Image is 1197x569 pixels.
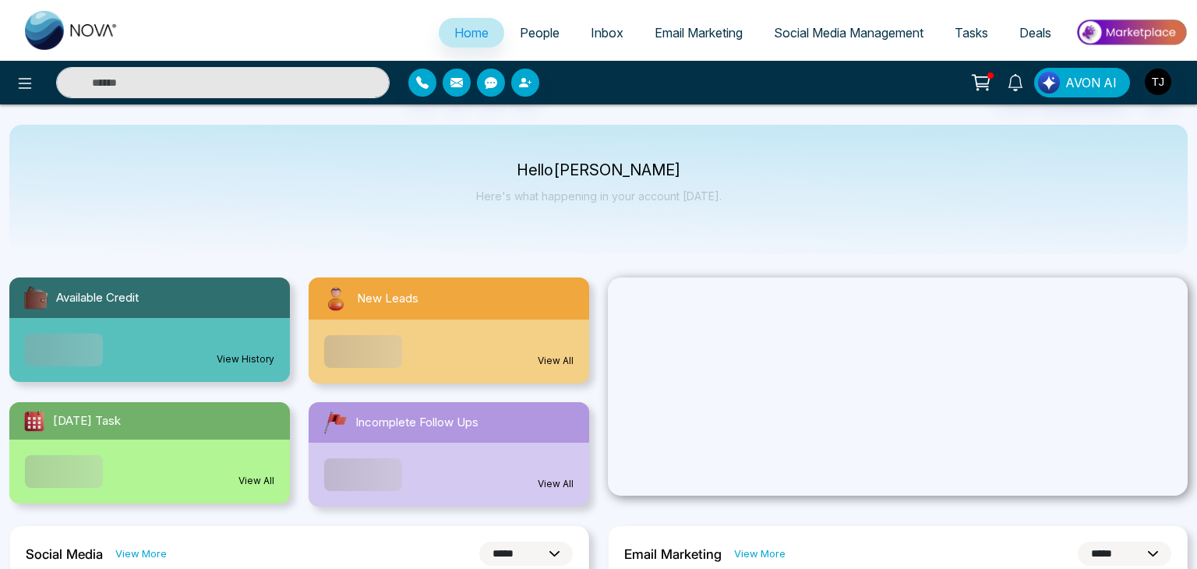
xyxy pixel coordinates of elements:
[299,402,598,507] a: Incomplete Follow UpsView All
[22,284,50,312] img: availableCredit.svg
[25,11,118,50] img: Nova CRM Logo
[115,546,167,561] a: View More
[454,25,489,41] span: Home
[1034,68,1130,97] button: AVON AI
[238,474,274,488] a: View All
[591,25,623,41] span: Inbox
[321,284,351,313] img: newLeads.svg
[624,546,722,562] h2: Email Marketing
[357,290,418,308] span: New Leads
[955,25,988,41] span: Tasks
[355,414,478,432] span: Incomplete Follow Ups
[538,477,574,491] a: View All
[655,25,743,41] span: Email Marketing
[1075,15,1188,50] img: Market-place.gif
[321,408,349,436] img: followUps.svg
[476,164,722,177] p: Hello [PERSON_NAME]
[22,408,47,433] img: todayTask.svg
[1145,69,1171,95] img: User Avatar
[939,18,1004,48] a: Tasks
[538,354,574,368] a: View All
[1004,18,1067,48] a: Deals
[56,289,139,307] span: Available Credit
[575,18,639,48] a: Inbox
[299,277,598,383] a: New LeadsView All
[639,18,758,48] a: Email Marketing
[217,352,274,366] a: View History
[1038,72,1060,94] img: Lead Flow
[439,18,504,48] a: Home
[1019,25,1051,41] span: Deals
[504,18,575,48] a: People
[1065,73,1117,92] span: AVON AI
[758,18,939,48] a: Social Media Management
[734,546,786,561] a: View More
[53,412,121,430] span: [DATE] Task
[520,25,560,41] span: People
[774,25,923,41] span: Social Media Management
[476,189,722,203] p: Here's what happening in your account [DATE].
[26,546,103,562] h2: Social Media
